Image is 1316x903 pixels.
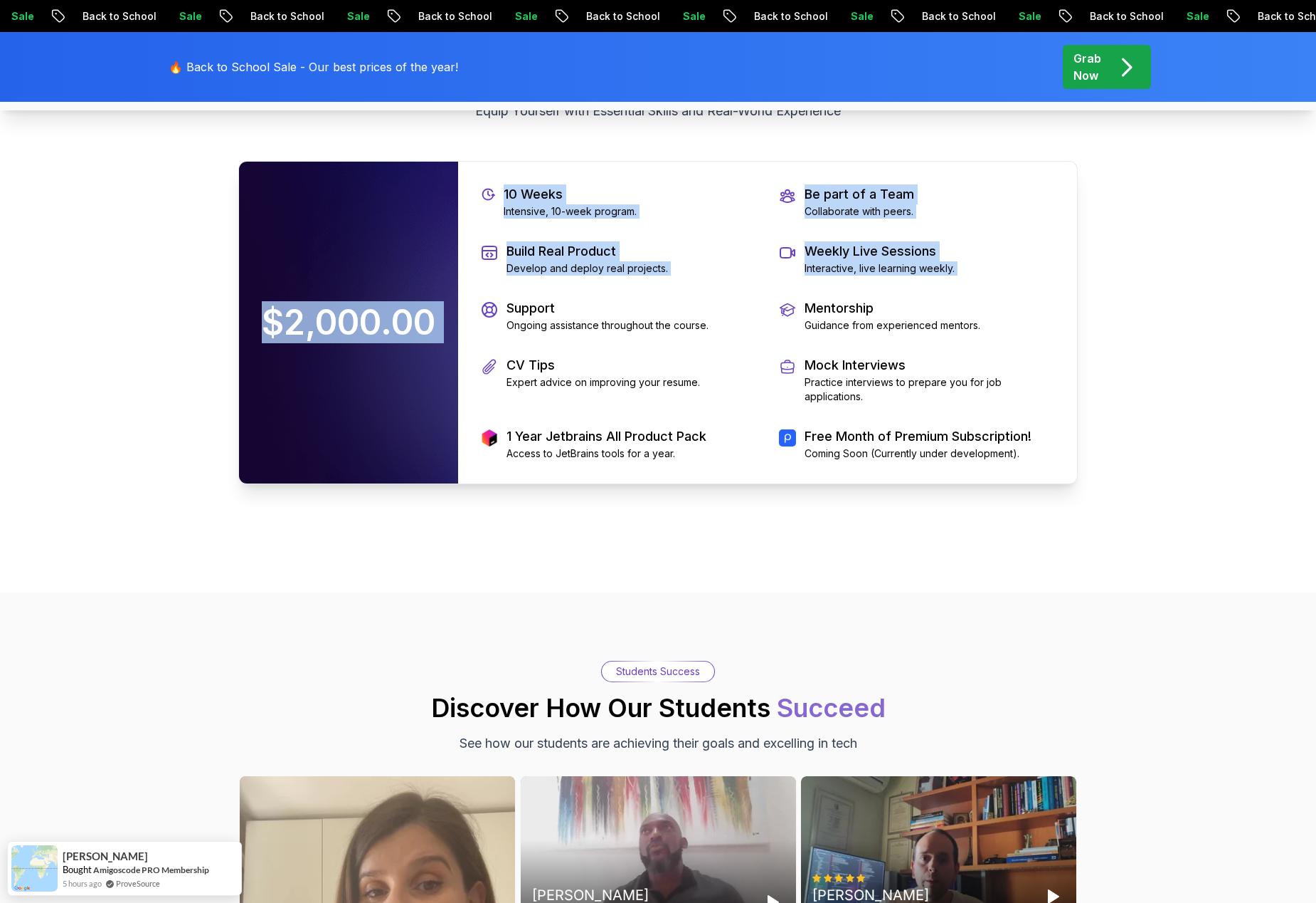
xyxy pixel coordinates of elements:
p: Be part of a Team [805,184,914,204]
p: Back to School [904,9,1001,24]
p: $2,000.00 [248,291,450,354]
p: Access to JetBrains tools for a year. [506,447,706,461]
p: Sale [329,9,375,24]
p: Back to School [1072,9,1169,24]
p: Equip Yourself with Essential Skills and Real-World Experience [419,101,897,121]
span: Bought [63,864,92,875]
img: jetbrains logo [481,429,498,447]
p: Mock Interviews [805,355,1054,375]
p: Mentorship [805,298,980,318]
p: Students Success [616,664,700,679]
p: Sale [161,9,207,24]
p: Intensive, 10-week program. [504,204,637,219]
p: Collaborate with peers. [805,204,914,219]
h2: Discover How Our Students [431,694,886,722]
p: Back to School [233,9,329,24]
p: Support [506,298,709,318]
span: [PERSON_NAME] [63,850,148,862]
a: ProveSource [116,877,160,889]
span: Succeed [777,692,886,724]
a: Amigoscode PRO Membership [93,864,209,876]
p: Sale [497,9,543,24]
p: Interactive, live learning weekly. [805,261,955,276]
p: CV Tips [506,355,700,375]
p: Sale [833,9,879,24]
p: Coming Soon (Currently under development). [805,447,1031,461]
p: Build Real Product [506,241,668,261]
p: Practice interviews to prepare you for job applications. [805,375,1054,404]
p: 10 Weeks [504,184,637,204]
p: Sale [665,9,711,24]
p: Back to School [400,9,497,24]
p: Guidance from experienced mentors. [805,318,980,333]
p: 1 Year Jetbrains All Product Pack [506,427,706,447]
p: Back to School [736,9,833,24]
p: Develop and deploy real projects. [506,261,668,276]
p: Back to School [65,9,161,24]
p: Sale [1169,9,1214,24]
span: 5 hours ago [63,877,102,889]
p: 🔥 Back to School Sale - Our best prices of the year! [169,58,458,75]
p: See how our students are achieving their goals and excelling in tech [460,734,857,753]
p: Sale [1001,9,1046,24]
p: Back to School [568,9,665,24]
p: Expert advice on improving your resume. [506,375,700,390]
p: Ongoing assistance throughout the course. [506,318,709,333]
p: Free Month of Premium Subscription! [805,427,1031,447]
img: provesource social proof notification image [11,845,58,892]
p: Grab Now [1073,50,1101,84]
p: Weekly Live Sessions [805,241,955,261]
